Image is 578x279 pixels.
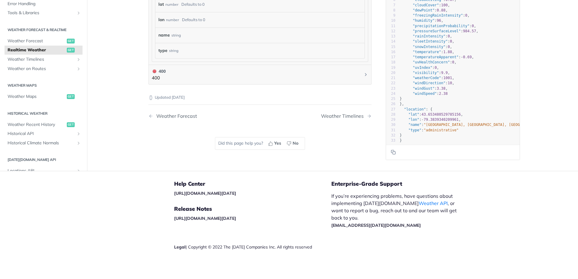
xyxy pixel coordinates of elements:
h2: Weather Maps [5,83,83,88]
div: 28 [386,112,395,117]
span: "uvHealthConcern" [413,60,450,64]
a: Tools & LibrariesShow subpages for Tools & Libraries [5,8,83,18]
span: : , [400,81,454,85]
a: Realtime Weatherget [5,46,83,55]
h2: [DATE][DOMAIN_NAME] API [5,157,83,162]
span: : , [400,18,443,23]
svg: Chevron [363,72,368,77]
div: 10 [386,18,395,23]
a: Weather on RoutesShow subpages for Weather on Routes [5,64,83,73]
span: get [67,48,75,53]
span: Historical Climate Normals [8,140,75,146]
span: Tools & Libraries [8,10,75,16]
label: name [158,31,170,40]
div: 29 [386,117,395,122]
span: 9.9 [441,70,448,75]
h2: Historical Weather [5,111,83,116]
div: 31 [386,127,395,133]
button: Show subpages for Tools & Libraries [76,11,81,15]
span: "name" [408,123,421,127]
span: "location" [404,107,426,111]
a: Weather API [419,200,448,206]
div: 13 [386,34,395,39]
div: 25 [386,96,395,101]
div: 12 [386,28,395,34]
span: 400 [153,69,156,73]
span: : , [400,29,478,33]
span: Weather Recent History [8,121,65,127]
div: 17 [386,55,395,60]
a: Historical APIShow subpages for Historical API [5,129,83,138]
div: 21 [386,75,395,81]
a: Next Page: Weather Timelines [321,113,372,119]
span: Weather Forecast [8,38,65,44]
button: Show subpages for Historical Climate Normals [76,141,81,146]
span: get [67,39,75,43]
span: "visibility" [413,70,439,75]
span: "lat" [408,112,419,116]
span: "snowIntensity" [413,44,445,49]
span: : , [400,76,454,80]
button: Show subpages for Locations API [76,168,81,173]
span: : , [400,55,474,59]
span: : , [400,65,439,69]
span: "windSpeed" [413,91,437,95]
span: 1001 [443,76,452,80]
span: "administrative" [424,128,459,132]
button: Yes [266,139,284,148]
span: } [400,138,402,143]
span: Yes [274,140,281,146]
span: 0 [465,13,467,18]
p: Updated [DATE] [148,95,372,101]
span: "type" [408,128,421,132]
span: 0 [452,60,454,64]
a: Weather Mapsget [5,92,83,101]
div: 30 [386,122,395,127]
h2: Weather Forecast & realtime [5,27,83,33]
a: Weather Forecastget [5,37,83,46]
span: 96 [437,18,441,23]
div: Weather Forecast [153,113,197,119]
span: : , [400,44,452,49]
div: 400 [152,68,166,75]
span: get [67,122,75,127]
div: string [169,46,178,55]
span: : , [400,13,469,18]
span: Realtime Weather [8,47,65,53]
div: Defaults to 0 [182,15,205,24]
a: [URL][DOMAIN_NAME][DATE] [174,191,236,196]
div: 33 [386,138,395,143]
div: string [171,31,181,40]
span: : [400,128,459,132]
span: No [293,140,298,146]
span: 3.38 [437,86,446,90]
span: get [67,94,75,99]
span: Weather Maps [8,94,65,100]
span: 100 [441,3,448,7]
span: : , [400,24,476,28]
a: Locations APIShow subpages for Locations API [5,166,83,175]
a: [EMAIL_ADDRESS][DATE][DOMAIN_NAME] [331,223,421,228]
span: 43.653480529785156 [421,112,461,116]
div: Did this page help you? [215,137,305,150]
label: lon [158,15,164,24]
h5: Help Center [174,180,331,188]
a: [URL][DOMAIN_NAME][DATE] [174,216,236,221]
div: 11 [386,23,395,28]
button: Copy to clipboard [389,148,398,157]
div: Weather Timelines [321,113,367,119]
h5: Release Notes [174,205,331,213]
span: : , [400,34,452,38]
span: "pressureSurfaceLevel" [413,29,461,33]
div: 19 [386,65,395,70]
span: 0 [448,44,450,49]
span: - [461,55,463,59]
span: "sleetIntensity" [413,39,448,43]
span: 0 [448,34,450,38]
div: 26 [386,101,395,107]
div: 16 [386,49,395,54]
span: - [421,117,424,122]
span: 10 [448,81,452,85]
button: Show subpages for Historical API [76,131,81,136]
a: Weather Recent Historyget [5,120,83,129]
